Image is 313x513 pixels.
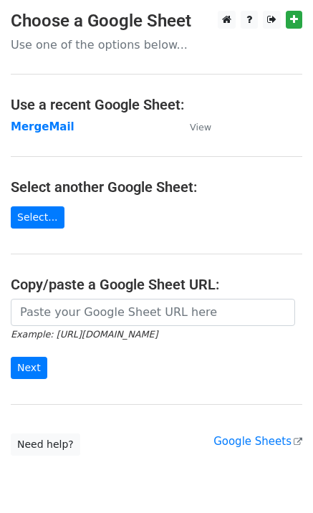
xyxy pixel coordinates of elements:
a: Google Sheets [213,435,302,448]
input: Next [11,357,47,379]
a: MergeMail [11,120,74,133]
h3: Choose a Google Sheet [11,11,302,32]
small: Example: [URL][DOMAIN_NAME] [11,329,158,340]
small: View [190,122,211,133]
p: Use one of the options below... [11,37,302,52]
h4: Copy/paste a Google Sheet URL: [11,276,302,293]
a: Select... [11,206,64,229]
a: View [175,120,211,133]
input: Paste your Google Sheet URL here [11,299,295,326]
h4: Select another Google Sheet: [11,178,302,196]
h4: Use a recent Google Sheet: [11,96,302,113]
a: Need help? [11,433,80,456]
